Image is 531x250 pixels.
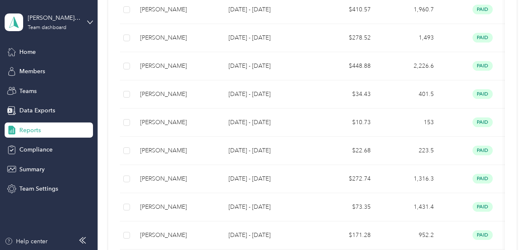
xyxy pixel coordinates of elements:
td: $272.74 [314,165,377,193]
td: 1,316.3 [377,165,441,193]
span: Summary [19,165,45,174]
span: paid [473,5,493,14]
td: 153 [377,109,441,137]
p: [DATE] - [DATE] [228,90,308,99]
div: [PERSON_NAME] [140,118,215,127]
td: 2,226.6 [377,52,441,80]
span: Teams [19,87,37,96]
div: [PERSON_NAME] [140,33,215,43]
div: [PERSON_NAME] [140,90,215,99]
span: paid [473,230,493,240]
span: paid [473,174,493,184]
p: [DATE] - [DATE] [228,146,308,155]
div: Team dashboard [28,25,66,30]
span: Data Exports [19,106,55,115]
td: 1,493 [377,24,441,52]
span: Reports [19,126,41,135]
div: [PERSON_NAME] [140,202,215,212]
span: Compliance [19,145,53,154]
div: [PERSON_NAME] [140,231,215,240]
p: [DATE] - [DATE] [228,5,308,14]
td: $73.35 [314,193,377,221]
p: [DATE] - [DATE] [228,174,308,184]
td: $171.28 [314,221,377,250]
iframe: Everlance-gr Chat Button Frame [484,203,531,250]
button: Help center [5,237,48,246]
td: $34.43 [314,80,377,109]
p: [DATE] - [DATE] [228,33,308,43]
span: paid [473,61,493,71]
div: [PERSON_NAME] [140,146,215,155]
span: Team Settings [19,184,58,193]
span: Home [19,48,36,56]
p: [DATE] - [DATE] [228,231,308,240]
span: Members [19,67,45,76]
td: $278.52 [314,24,377,52]
div: [PERSON_NAME] [140,61,215,71]
td: 401.5 [377,80,441,109]
td: 223.5 [377,137,441,165]
div: [PERSON_NAME][EMAIL_ADDRESS][PERSON_NAME][DOMAIN_NAME] [28,13,80,22]
p: [DATE] - [DATE] [228,202,308,212]
td: $22.68 [314,137,377,165]
td: 1,431.4 [377,193,441,221]
td: 952.2 [377,221,441,250]
div: [PERSON_NAME] [140,5,215,14]
td: $10.73 [314,109,377,137]
span: paid [473,33,493,43]
span: paid [473,202,493,212]
span: paid [473,146,493,155]
p: [DATE] - [DATE] [228,61,308,71]
p: [DATE] - [DATE] [228,118,308,127]
span: paid [473,89,493,99]
span: paid [473,117,493,127]
div: [PERSON_NAME] [140,174,215,184]
td: $448.88 [314,52,377,80]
